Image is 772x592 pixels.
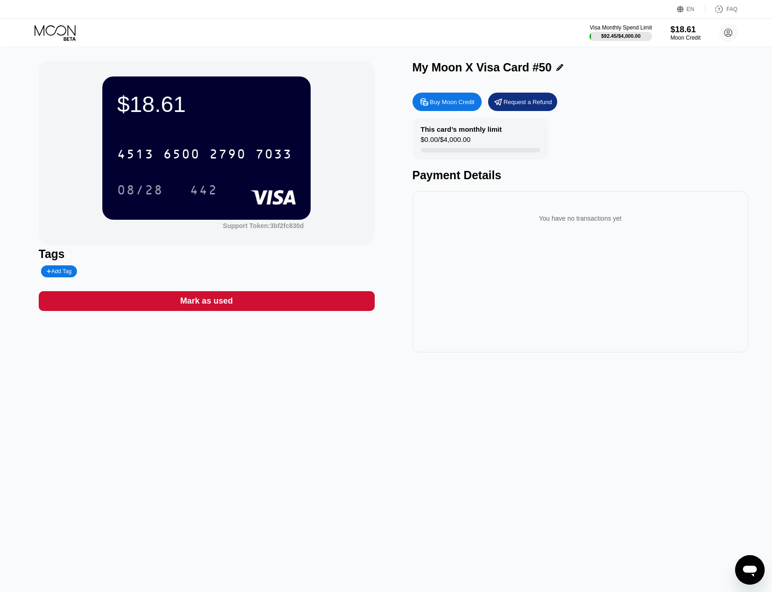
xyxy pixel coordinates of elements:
div: Add Tag [47,268,71,275]
div: Mark as used [180,296,233,306]
div: 442 [190,184,218,199]
iframe: Nút để khởi chạy cửa sổ nhắn tin [735,555,765,585]
div: Request a Refund [504,98,552,106]
div: 2790 [209,148,246,163]
div: Support Token:3bf2fc830d [223,222,304,229]
div: Request a Refund [488,93,557,111]
div: FAQ [705,5,737,14]
div: $18.61Moon Credit [671,25,701,41]
div: 7033 [255,148,292,163]
div: Visa Monthly Spend Limit [589,24,652,31]
div: $18.61 [671,25,701,35]
div: Add Tag [41,265,77,277]
div: Visa Monthly Spend Limit$92.45/$4,000.00 [589,24,652,41]
div: 08/28 [110,178,170,201]
div: My Moon X Visa Card #50 [413,61,552,74]
div: 4513650027907033 [112,142,298,165]
div: Moon Credit [671,35,701,41]
div: $92.45 / $4,000.00 [601,33,641,39]
div: Mark as used [39,291,375,311]
div: Buy Moon Credit [430,98,475,106]
div: EN [687,6,695,12]
div: $0.00 / $4,000.00 [421,135,471,148]
div: Support Token: 3bf2fc830d [223,222,304,229]
div: You have no transactions yet [420,205,741,231]
div: 442 [183,178,224,201]
div: Payment Details [413,169,748,182]
div: 6500 [163,148,200,163]
div: This card’s monthly limit [421,125,502,133]
div: FAQ [726,6,737,12]
div: Tags [39,247,375,261]
div: EN [677,5,705,14]
div: 4513 [117,148,154,163]
div: $18.61 [117,91,296,117]
div: Buy Moon Credit [413,93,482,111]
div: 08/28 [117,184,163,199]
